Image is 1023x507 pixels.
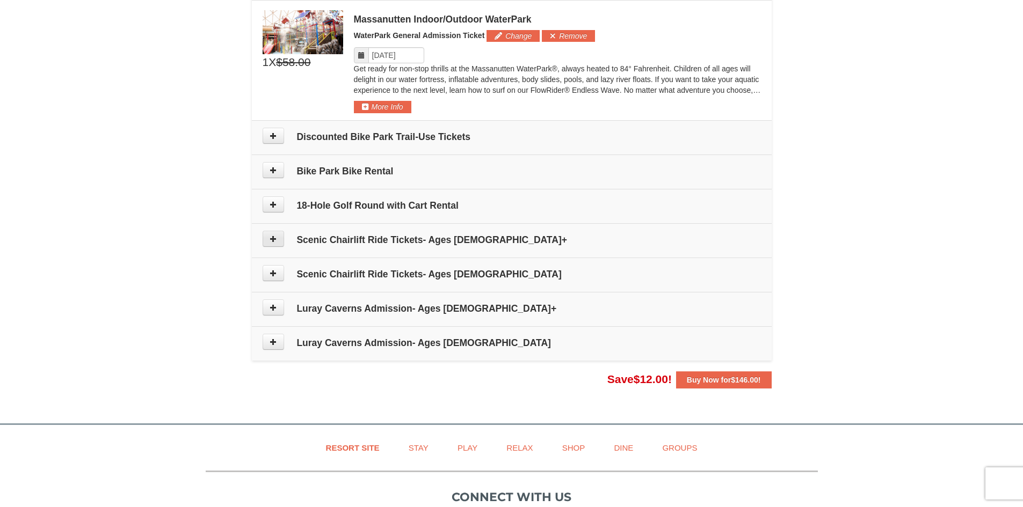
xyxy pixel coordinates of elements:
button: Change [487,30,540,42]
a: Resort Site [313,436,393,460]
div: Massanutten Indoor/Outdoor WaterPark [354,14,761,25]
span: WaterPark General Admission Ticket [354,31,485,40]
a: Play [444,436,491,460]
span: X [269,54,276,70]
p: Get ready for non-stop thrills at the Massanutten WaterPark®, always heated to 84° Fahrenheit. Ch... [354,63,761,95]
span: $146.00 [731,376,758,384]
h4: 18-Hole Golf Round with Cart Rental [263,200,761,211]
img: 6619917-1403-22d2226d.jpg [263,10,343,54]
a: Shop [549,436,599,460]
span: 1 [263,54,269,70]
h4: Discounted Bike Park Trail-Use Tickets [263,131,761,142]
h4: Luray Caverns Admission- Ages [DEMOGRAPHIC_DATA] [263,337,761,348]
span: $58.00 [276,54,310,70]
button: More Info [354,101,411,113]
a: Dine [600,436,647,460]
span: $12.00 [634,373,668,385]
button: Buy Now for$146.00! [676,371,772,388]
h4: Bike Park Bike Rental [263,166,761,177]
a: Relax [493,436,546,460]
button: Remove [542,30,595,42]
h4: Scenic Chairlift Ride Tickets- Ages [DEMOGRAPHIC_DATA]+ [263,234,761,245]
strong: Buy Now for ! [687,376,761,384]
a: Stay [395,436,442,460]
p: Connect with us [206,488,818,506]
h4: Scenic Chairlift Ride Tickets- Ages [DEMOGRAPHIC_DATA] [263,269,761,280]
h4: Luray Caverns Admission- Ages [DEMOGRAPHIC_DATA]+ [263,303,761,314]
a: Groups [649,436,710,460]
span: Save ! [607,373,672,385]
